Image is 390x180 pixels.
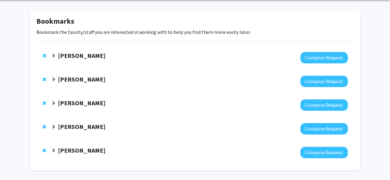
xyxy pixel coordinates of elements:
h1: Bookmarks [36,17,354,26]
button: Compose Request to Shadi Rezapour [300,123,348,134]
p: Bookmark the faculty/staff you are interested in working with to help you find them more easily l... [36,28,354,36]
span: Expand Shadi Rezapour Bookmark [51,125,56,130]
strong: [PERSON_NAME] [58,75,105,83]
button: Compose Request to Aleksandra Sarcevic [300,99,348,111]
span: Remove Shadi Rezapour from bookmarks [43,124,46,129]
button: Compose Request to Lifeng Zhou [300,52,348,63]
strong: [PERSON_NAME] [58,146,105,154]
strong: [PERSON_NAME] [58,52,105,59]
span: Expand John Medaglia Bookmark [51,77,56,82]
span: Remove Lifeng Zhou from bookmarks [43,53,46,58]
span: Remove John Medaglia from bookmarks [43,77,46,82]
span: Expand Haifeng Ji Bookmark [51,148,56,153]
button: Compose Request to Haifeng Ji [300,147,348,158]
strong: [PERSON_NAME] [58,99,105,107]
button: Compose Request to John Medaglia [300,76,348,87]
span: Expand Lifeng Zhou Bookmark [51,54,56,58]
strong: [PERSON_NAME] [58,123,105,130]
span: Remove Haifeng Ji from bookmarks [43,148,46,153]
span: Remove Aleksandra Sarcevic from bookmarks [43,101,46,106]
span: Expand Aleksandra Sarcevic Bookmark [51,101,56,106]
